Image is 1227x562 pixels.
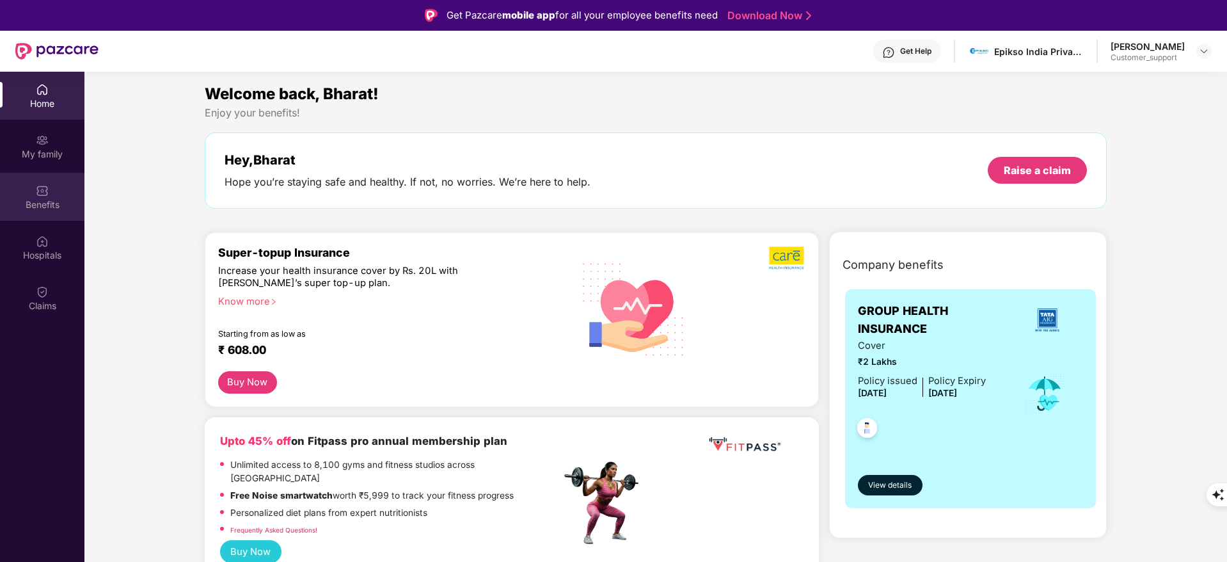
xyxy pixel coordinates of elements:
div: Epikso India Private Limited [994,45,1084,58]
div: Policy Expiry [928,374,986,389]
span: [DATE] [858,388,887,398]
div: Customer_support [1111,52,1185,63]
strong: Free Noise smartwatch [230,490,333,501]
div: Super-topup Insurance [218,246,561,259]
strong: mobile app [502,9,555,21]
a: Frequently Asked Questions! [230,526,317,534]
b: on Fitpass pro annual membership plan [220,435,507,447]
div: Hey, Bharat [225,152,590,168]
div: Know more [218,296,553,305]
span: right [270,298,277,305]
img: svg+xml;base64,PHN2ZyBpZD0iSG9zcGl0YWxzIiB4bWxucz0iaHR0cDovL3d3dy53My5vcmcvMjAwMC9zdmciIHdpZHRoPS... [36,235,49,248]
b: Upto 45% off [220,435,291,447]
p: Personalized diet plans from expert nutritionists [230,506,427,520]
img: insurerLogo [1030,303,1065,337]
p: Unlimited access to 8,100 gyms and fitness studios across [GEOGRAPHIC_DATA] [230,458,560,486]
img: svg+xml;base64,PHN2ZyBpZD0iRHJvcGRvd24tMzJ4MzIiIHhtbG5zPSJodHRwOi8vd3d3LnczLm9yZy8yMDAwL3N2ZyIgd2... [1199,46,1209,56]
span: Cover [858,339,986,353]
img: Stroke [806,9,811,22]
div: Enjoy your benefits! [205,106,1107,120]
div: Starting from as low as [218,329,507,338]
div: Get Help [900,46,931,56]
img: svg+xml;base64,PHN2ZyB4bWxucz0iaHR0cDovL3d3dy53My5vcmcvMjAwMC9zdmciIHdpZHRoPSI0OC45NDMiIGhlaWdodD... [851,414,883,446]
span: Company benefits [843,256,944,274]
div: ₹ 608.00 [218,343,548,358]
img: download.jpg [970,42,988,61]
a: Download Now [727,9,807,22]
img: Logo [425,9,438,22]
p: worth ₹5,999 to track your fitness progress [230,489,514,503]
img: New Pazcare Logo [15,43,99,60]
img: svg+xml;base64,PHN2ZyBpZD0iSG9tZSIgeG1sbnM9Imh0dHA6Ly93d3cudzMub3JnLzIwMDAvc3ZnIiB3aWR0aD0iMjAiIG... [36,83,49,96]
span: GROUP HEALTH INSURANCE [858,302,1011,339]
span: View details [868,479,912,492]
img: svg+xml;base64,PHN2ZyBpZD0iQ2xhaW0iIHhtbG5zPSJodHRwOi8vd3d3LnczLm9yZy8yMDAwL3N2ZyIgd2lkdGg9IjIwIi... [36,285,49,298]
img: b5dec4f62d2307b9de63beb79f102df3.png [769,246,805,270]
img: svg+xml;base64,PHN2ZyB4bWxucz0iaHR0cDovL3d3dy53My5vcmcvMjAwMC9zdmciIHhtbG5zOnhsaW5rPSJodHRwOi8vd3... [573,246,695,371]
img: fpp.png [560,458,650,548]
div: Increase your health insurance cover by Rs. 20L with [PERSON_NAME]’s super top-up plan. [218,265,505,290]
img: svg+xml;base64,PHN2ZyB3aWR0aD0iMjAiIGhlaWdodD0iMjAiIHZpZXdCb3g9IjAgMCAyMCAyMCIgZmlsbD0ibm9uZSIgeG... [36,134,49,147]
span: [DATE] [928,388,957,398]
div: Get Pazcare for all your employee benefits need [447,8,718,23]
button: View details [858,475,922,495]
div: [PERSON_NAME] [1111,40,1185,52]
div: Policy issued [858,374,917,389]
img: svg+xml;base64,PHN2ZyBpZD0iQmVuZWZpdHMiIHhtbG5zPSJodHRwOi8vd3d3LnczLm9yZy8yMDAwL3N2ZyIgd2lkdGg9Ij... [36,184,49,197]
div: Raise a claim [1004,163,1071,177]
button: Buy Now [218,371,277,394]
span: ₹2 Lakhs [858,355,986,369]
img: fppp.png [706,433,783,456]
span: Welcome back, Bharat! [205,84,379,103]
img: svg+xml;base64,PHN2ZyBpZD0iSGVscC0zMngzMiIgeG1sbnM9Imh0dHA6Ly93d3cudzMub3JnLzIwMDAvc3ZnIiB3aWR0aD... [882,46,895,59]
img: icon [1024,373,1066,415]
div: Hope you’re staying safe and healthy. If not, no worries. We’re here to help. [225,175,590,189]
